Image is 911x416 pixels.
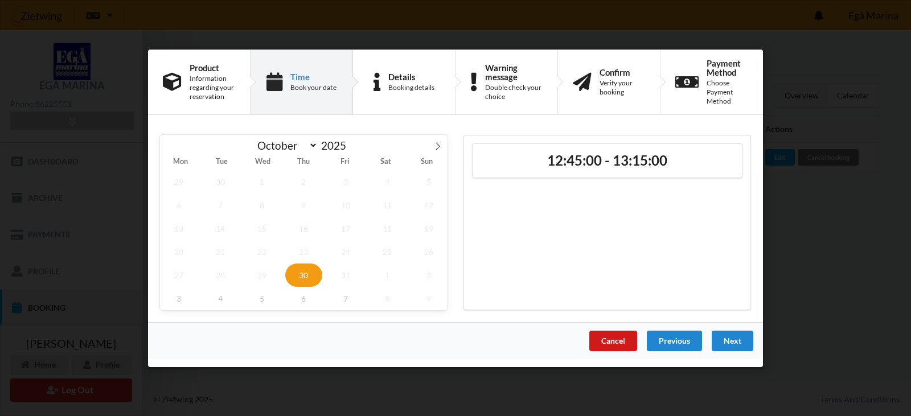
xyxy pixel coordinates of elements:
span: October 12, 2025 [410,193,448,216]
span: November 1, 2025 [368,263,406,286]
span: October 15, 2025 [243,216,281,240]
select: Month [252,138,318,153]
span: October 14, 2025 [202,216,239,240]
span: October 18, 2025 [368,216,406,240]
div: Choose Payment Method [707,79,748,106]
span: October 29, 2025 [243,263,281,286]
span: October 5, 2025 [410,170,448,193]
span: October 23, 2025 [285,240,323,263]
div: Product [190,63,235,72]
span: November 3, 2025 [160,286,198,310]
div: Book your date [290,83,337,92]
span: October 25, 2025 [368,240,406,263]
span: Sat [366,158,407,166]
span: October 16, 2025 [285,216,323,240]
span: November 4, 2025 [202,286,239,310]
span: October 9, 2025 [285,193,323,216]
span: October 24, 2025 [327,240,364,263]
span: October 11, 2025 [368,193,406,216]
span: November 2, 2025 [410,263,448,286]
span: November 7, 2025 [327,286,364,310]
div: Time [290,72,337,81]
span: Wed [242,158,283,166]
span: October 13, 2025 [160,216,198,240]
span: October 26, 2025 [410,240,448,263]
span: October 4, 2025 [368,170,406,193]
span: October 20, 2025 [160,240,198,263]
span: October 31, 2025 [327,263,364,286]
span: November 5, 2025 [243,286,281,310]
span: October 8, 2025 [243,193,281,216]
div: Booking details [388,83,434,92]
span: October 27, 2025 [160,263,198,286]
div: Information regarding your reservation [190,74,235,101]
span: October 17, 2025 [327,216,364,240]
span: October 19, 2025 [410,216,448,240]
div: Next [712,330,753,351]
span: October 21, 2025 [202,240,239,263]
span: October 30, 2025 [285,263,323,286]
span: Fri [325,158,366,166]
span: Tue [201,158,242,166]
span: November 8, 2025 [368,286,406,310]
div: Payment Method [707,58,748,76]
span: September 29, 2025 [160,170,198,193]
span: October 7, 2025 [202,193,239,216]
div: Details [388,72,434,81]
div: Warning message [485,63,543,81]
span: October 22, 2025 [243,240,281,263]
span: September 30, 2025 [202,170,239,193]
div: Verify your booking [600,79,645,97]
span: November 6, 2025 [285,286,323,310]
div: Double check your choice [485,83,543,101]
h2: 12:45:00 - 13:15:00 [481,151,734,169]
span: October 2, 2025 [285,170,323,193]
span: October 28, 2025 [202,263,239,286]
input: Year [318,139,355,152]
span: October 1, 2025 [243,170,281,193]
span: October 6, 2025 [160,193,198,216]
div: Confirm [600,67,645,76]
span: Mon [160,158,201,166]
div: Cancel [589,330,637,351]
div: Previous [647,330,702,351]
span: November 9, 2025 [410,286,448,310]
span: October 10, 2025 [327,193,364,216]
span: Sun [407,158,448,166]
span: Thu [283,158,324,166]
span: October 3, 2025 [327,170,364,193]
